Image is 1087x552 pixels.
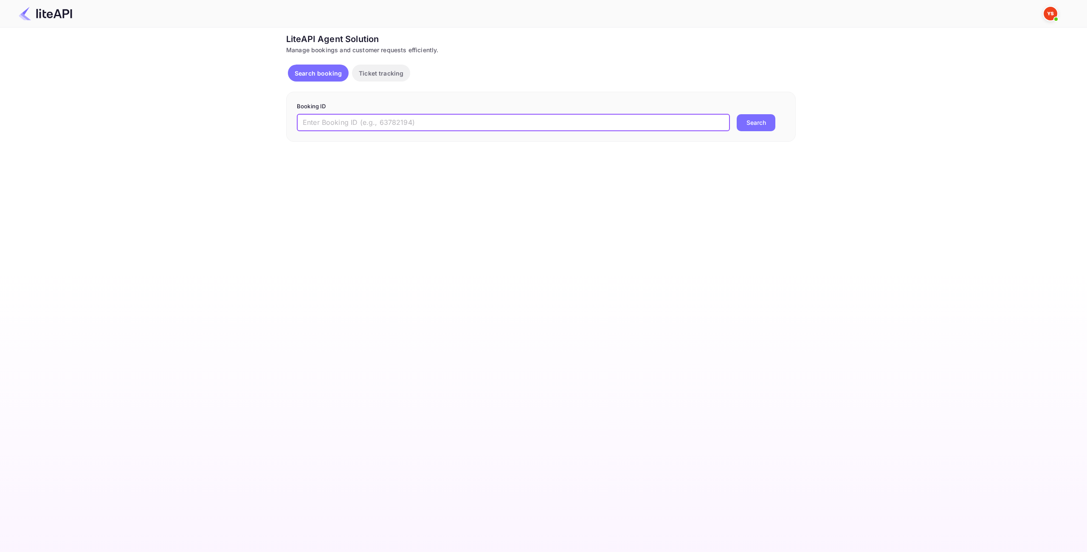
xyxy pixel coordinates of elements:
[1044,7,1057,20] img: Yandex Support
[286,45,796,54] div: Manage bookings and customer requests efficiently.
[19,7,72,20] img: LiteAPI Logo
[295,69,342,78] p: Search booking
[286,33,796,45] div: LiteAPI Agent Solution
[359,69,403,78] p: Ticket tracking
[297,102,785,111] p: Booking ID
[297,114,730,131] input: Enter Booking ID (e.g., 63782194)
[737,114,775,131] button: Search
